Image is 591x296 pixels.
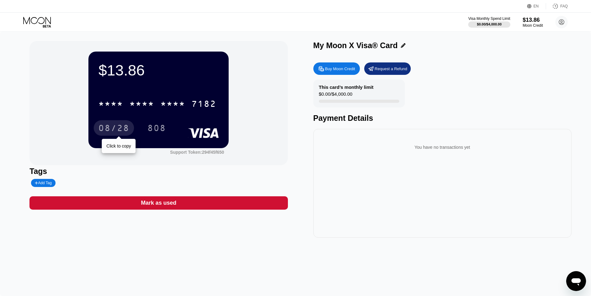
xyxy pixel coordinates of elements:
div: Visa Monthly Spend Limit$0.00/$4,000.00 [468,16,510,28]
div: Click to copy [106,143,131,148]
div: Add Tag [31,179,55,187]
div: $0.00 / $4,000.00 [477,22,502,26]
div: Mark as used [29,196,288,210]
iframe: Button to launch messaging window [566,271,586,291]
div: Support Token:294f45f650 [170,150,224,155]
div: You have no transactions yet [318,139,566,156]
div: 808 [143,120,171,136]
div: Request a Refund [375,66,407,71]
div: My Moon X Visa® Card [313,41,398,50]
div: $13.86 [98,61,219,79]
div: Visa Monthly Spend Limit [468,16,510,21]
div: Request a Refund [364,62,411,75]
div: 808 [147,124,166,134]
div: Buy Moon Credit [325,66,355,71]
div: Support Token: 294f45f650 [170,150,224,155]
div: 08/28 [94,120,134,136]
div: This card’s monthly limit [319,84,374,90]
div: $0.00 / $4,000.00 [319,91,352,100]
div: Tags [29,167,288,176]
div: EN [527,3,546,9]
div: FAQ [560,4,568,8]
div: Buy Moon Credit [313,62,360,75]
div: $13.86Moon Credit [523,17,543,28]
div: EN [534,4,539,8]
div: Mark as used [141,199,176,207]
div: Payment Details [313,114,571,123]
div: $13.86 [523,17,543,23]
div: FAQ [546,3,568,9]
div: Moon Credit [523,23,543,28]
div: 7182 [191,100,216,110]
div: Add Tag [35,181,51,185]
div: 08/28 [98,124,129,134]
